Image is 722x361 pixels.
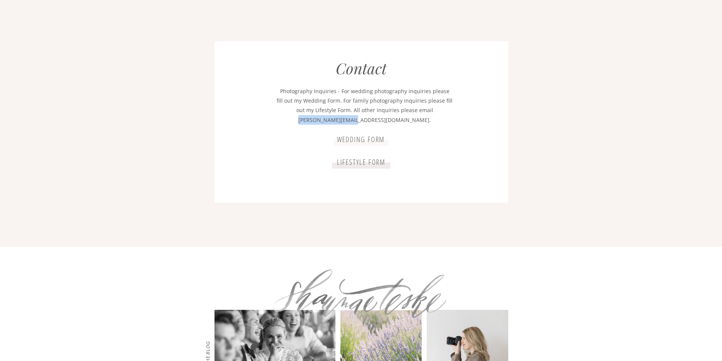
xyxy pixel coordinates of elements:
i: blog [204,341,211,355]
p: Photography Inquiries - For wedding photography inquiries please fill out my Wedding Form. For fa... [277,86,453,126]
a: wedding form [334,135,388,143]
a: lifestyle form [333,158,390,166]
h2: Contact [332,59,391,78]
